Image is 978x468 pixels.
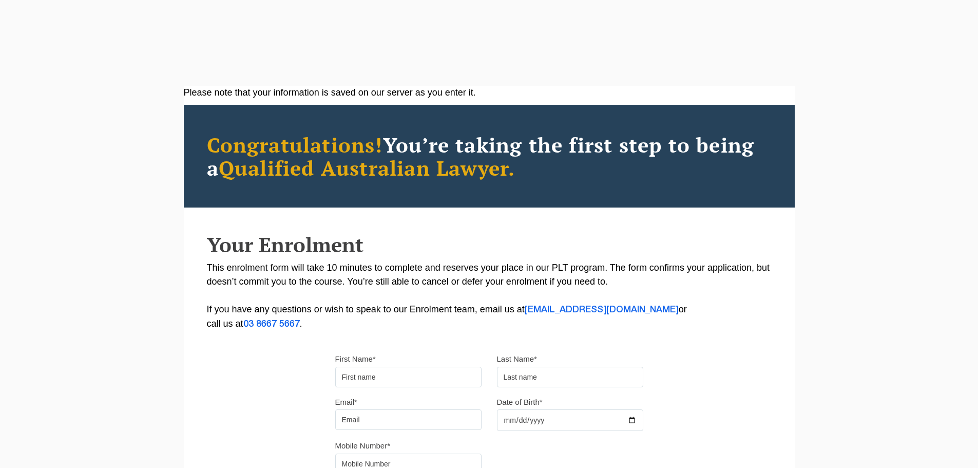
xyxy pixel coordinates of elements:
span: Congratulations! [207,131,383,158]
h2: You’re taking the first step to being a [207,133,772,179]
input: Last name [497,367,643,387]
p: This enrolment form will take 10 minutes to complete and reserves your place in our PLT program. ... [207,261,772,331]
input: First name [335,367,482,387]
input: Email [335,409,482,430]
label: First Name* [335,354,376,364]
a: 03 8667 5667 [243,320,300,328]
label: Mobile Number* [335,441,391,451]
div: Please note that your information is saved on our server as you enter it. [184,86,795,100]
h2: Your Enrolment [207,233,772,256]
label: Date of Birth* [497,397,543,407]
label: Last Name* [497,354,537,364]
a: [EMAIL_ADDRESS][DOMAIN_NAME] [525,306,679,314]
span: Qualified Australian Lawyer. [219,154,515,181]
label: Email* [335,397,357,407]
